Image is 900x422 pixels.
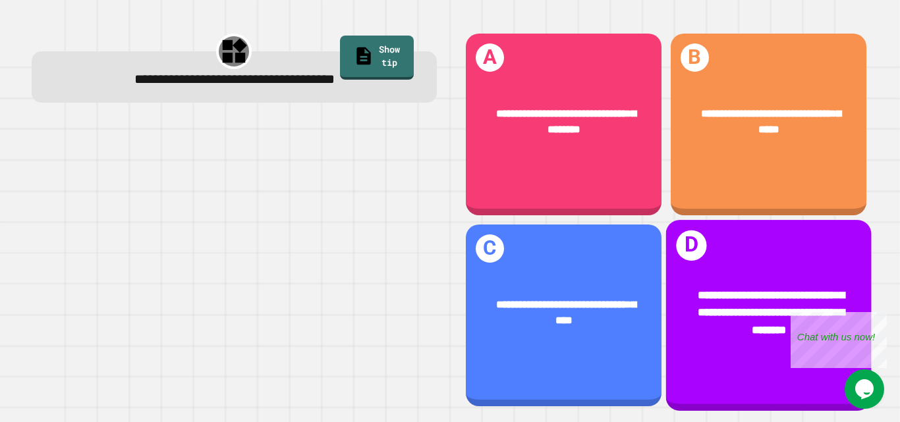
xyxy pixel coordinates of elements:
[845,369,887,409] iframe: chat widget
[791,312,887,368] iframe: chat widget
[676,230,706,261] h1: D
[476,43,505,72] h1: A
[681,43,710,72] h1: B
[476,234,505,263] h1: C
[340,36,414,80] a: Show tip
